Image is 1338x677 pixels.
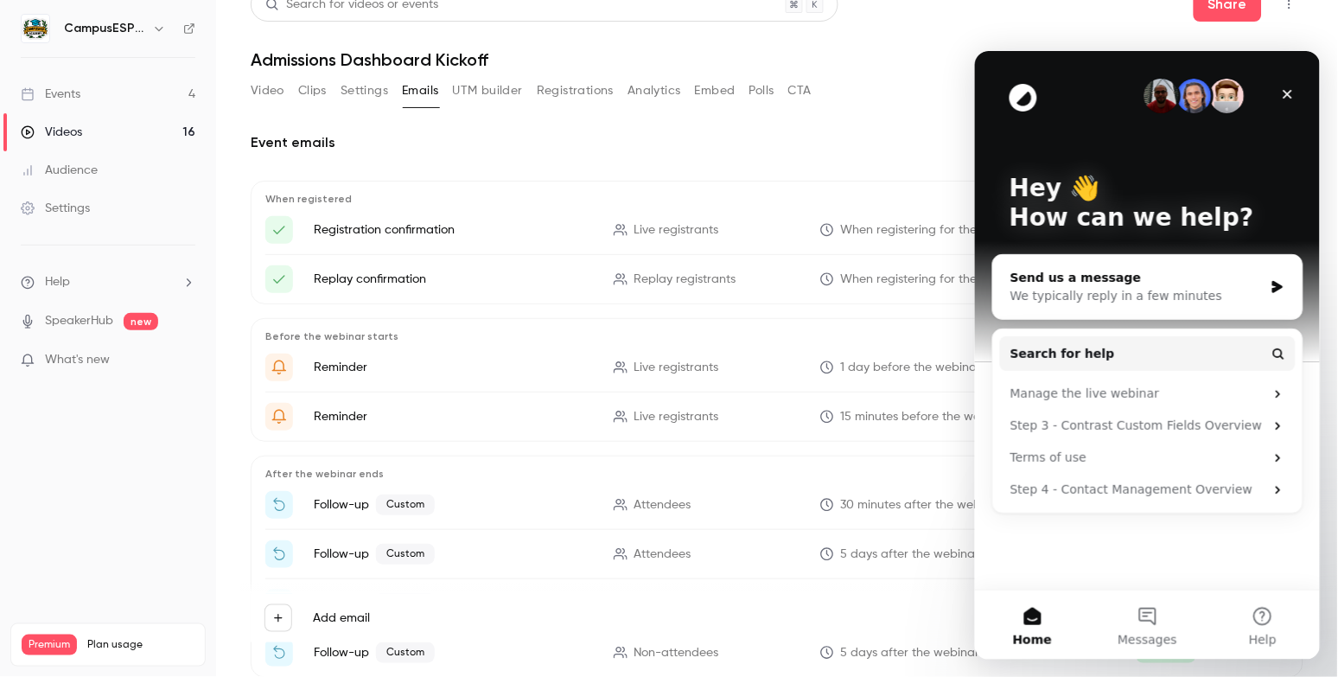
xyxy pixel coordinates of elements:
span: Replay registrants [634,271,736,289]
div: Videos [21,124,82,141]
p: Follow-up [314,544,593,565]
span: Help [45,273,70,291]
span: Custom [376,495,435,515]
button: CTA [788,77,812,105]
span: 30 minutes after the webinar ends [841,496,1034,514]
span: What's new [45,351,110,369]
span: 15 minutes before the webinar starts [841,408,1045,426]
li: {{ event_name }} is about to go live [265,403,1289,431]
span: Live registrants [634,408,719,426]
li: Get Ready for '{{ event_name }}' tomorrow! [265,354,1289,381]
p: Before the webinar starts [265,329,1289,343]
button: Video [251,77,284,105]
p: Follow-up [314,642,593,663]
button: Polls [749,77,774,105]
button: Settings [341,77,388,105]
iframe: Intercom live chat [975,51,1321,660]
span: Live registrants [634,221,719,240]
li: Ready to set up Admissions Dashboard in your CampusESP portal? [265,639,1289,667]
button: Emails [402,77,438,105]
span: Custom [376,544,435,565]
h6: CampusESP Academy [64,20,145,37]
span: 5 days after the webinar ends [841,546,1010,564]
p: After the webinar ends [265,467,1289,481]
li: Thanks for attending {{ event_name }} [265,491,1289,519]
span: Plan usage [87,638,194,652]
iframe: Noticeable Trigger [175,353,195,368]
img: CampusESP Academy [22,15,49,42]
span: Non-attendees [634,644,719,662]
li: help-dropdown-opener [21,273,195,291]
div: Audience [21,162,98,179]
span: Custom [376,642,435,663]
span: Premium [22,635,77,655]
p: Reminder [314,359,593,376]
span: Attendees [634,546,691,564]
span: new [124,313,158,330]
li: Here's your access link to {{ event_name }}! [265,216,1289,244]
label: Add email [313,610,370,627]
span: When registering for the replay [841,271,1016,289]
p: Follow-up [314,495,593,515]
h1: Admissions Dashboard Kickoff [251,49,1303,70]
span: 1 day before the webinar starts [841,359,1016,377]
p: Replay confirmation [314,271,593,288]
li: Here's your access link to {{ event_name }}! [265,265,1289,293]
span: Live registrants [634,359,719,377]
p: When registered [265,192,1289,206]
div: Settings [21,200,90,217]
button: Embed [695,77,736,105]
div: Events [21,86,80,103]
button: Registrations [537,77,614,105]
a: SpeakerHub [45,312,113,330]
button: Clips [298,77,327,105]
span: Attendees [634,496,691,514]
span: 5 days after the webinar ends [841,644,1010,662]
p: Registration confirmation [314,221,593,239]
p: Reminder [314,408,593,425]
button: Analytics [628,77,681,105]
button: UTM builder [453,77,523,105]
span: When registering for the webinar [841,221,1027,240]
li: Ready to set up Admissions Dashboard in your CampusESP portal? [265,540,1289,568]
h2: Event emails [251,132,1303,153]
